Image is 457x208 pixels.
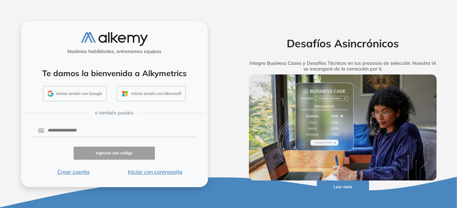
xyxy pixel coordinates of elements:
[249,74,437,180] img: img-more-info
[317,180,369,194] button: Leer nota
[24,49,205,54] h5: Medimos habilidades, entrenamos equipos
[33,168,114,176] button: Crear cuenta
[121,90,129,98] img: OUTLOOK_ICON
[117,86,186,101] button: Iniciar sesión con Microsoft
[43,86,107,101] button: Iniciar sesión con Google
[30,68,199,78] h4: Te damos la bienvenida a Alkymetrics
[74,147,155,160] button: Ingresar con código
[48,91,54,97] img: GMAIL_ICON
[95,109,133,116] span: o también puedes
[81,32,148,46] img: logo-alkemy
[114,168,196,176] button: Iniciar con contraseña
[239,37,447,50] h2: Desafíos Asincrónicos
[239,60,447,72] h5: Integra Business Cases y Desafíos Técnicos en tus procesos de selección. Nuestra IA se encargará ...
